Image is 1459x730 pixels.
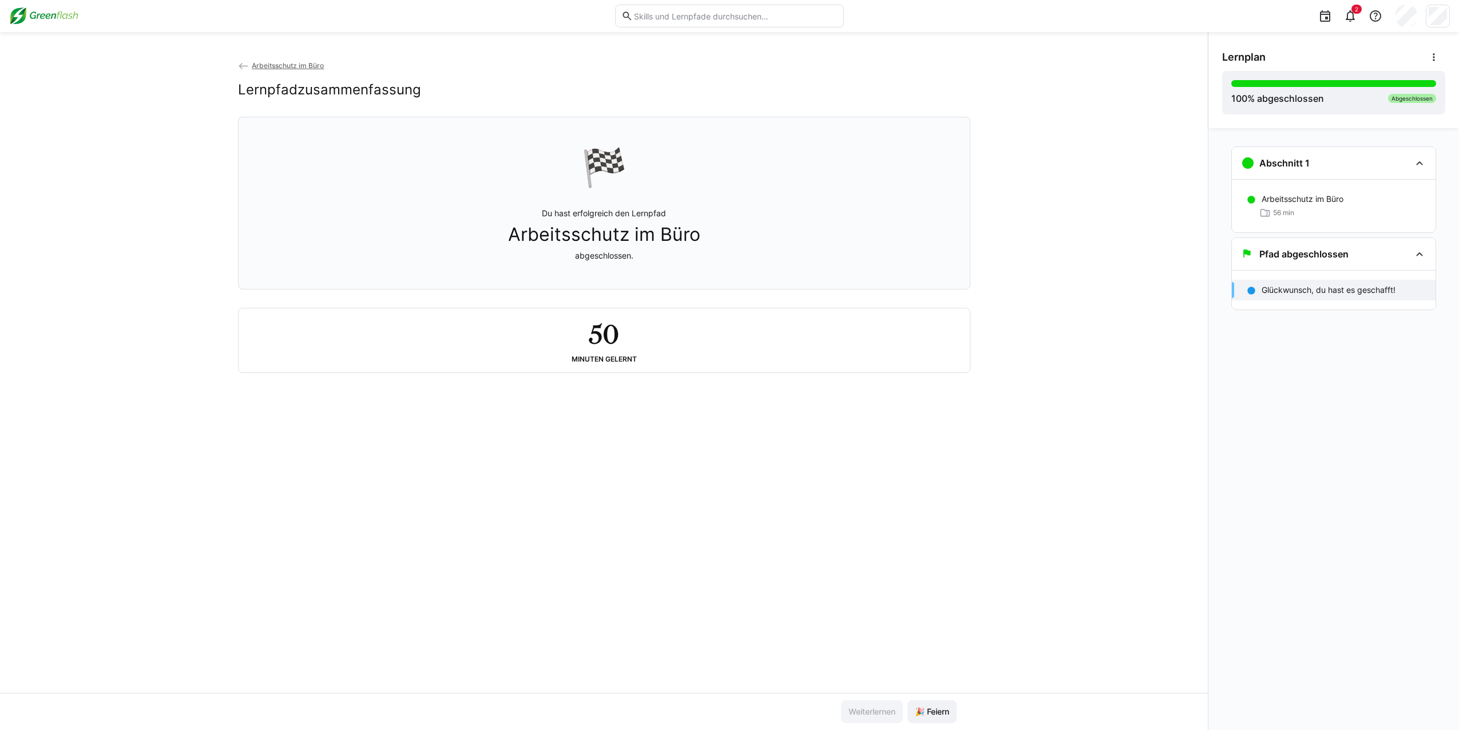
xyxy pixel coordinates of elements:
div: Minuten gelernt [572,355,637,363]
div: % abgeschlossen [1231,92,1324,105]
button: Weiterlernen [841,700,903,723]
h2: 50 [589,318,619,351]
span: 2 [1355,6,1358,13]
input: Skills und Lernpfade durchsuchen… [633,11,838,21]
span: 🎉 Feiern [913,706,951,717]
h3: Abschnitt 1 [1259,157,1310,169]
span: 100 [1231,93,1247,104]
p: Arbeitsschutz im Büro [1262,193,1343,205]
span: Lernplan [1222,51,1266,64]
p: Glückwunsch, du hast es geschafft! [1262,284,1395,296]
h2: Lernpfadzusammenfassung [238,81,421,98]
div: Abgeschlossen [1388,94,1436,103]
a: Arbeitsschutz im Büro [238,61,324,70]
span: Arbeitsschutz im Büro [508,224,700,245]
span: 56 min [1273,208,1294,217]
p: Du hast erfolgreich den Lernpfad abgeschlossen. [508,208,700,261]
span: Weiterlernen [847,706,897,717]
span: Arbeitsschutz im Büro [252,61,324,70]
button: 🎉 Feiern [907,700,957,723]
div: 🏁 [581,145,627,189]
h3: Pfad abgeschlossen [1259,248,1349,260]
